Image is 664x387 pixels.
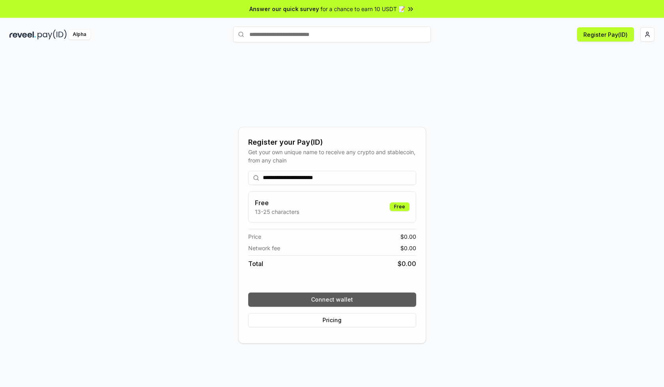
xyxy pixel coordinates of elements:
span: Total [248,259,263,268]
span: Answer our quick survey [249,5,319,13]
button: Connect wallet [248,293,416,307]
button: Register Pay(ID) [577,27,634,42]
div: Free [390,202,409,211]
img: pay_id [38,30,67,40]
h3: Free [255,198,299,208]
span: Price [248,232,261,241]
span: $ 0.00 [400,232,416,241]
span: $ 0.00 [398,259,416,268]
button: Pricing [248,313,416,327]
p: 13-25 characters [255,208,299,216]
div: Register your Pay(ID) [248,137,416,148]
div: Alpha [68,30,91,40]
div: Get your own unique name to receive any crypto and stablecoin, from any chain [248,148,416,164]
span: for a chance to earn 10 USDT 📝 [321,5,405,13]
span: Network fee [248,244,280,252]
span: $ 0.00 [400,244,416,252]
img: reveel_dark [9,30,36,40]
